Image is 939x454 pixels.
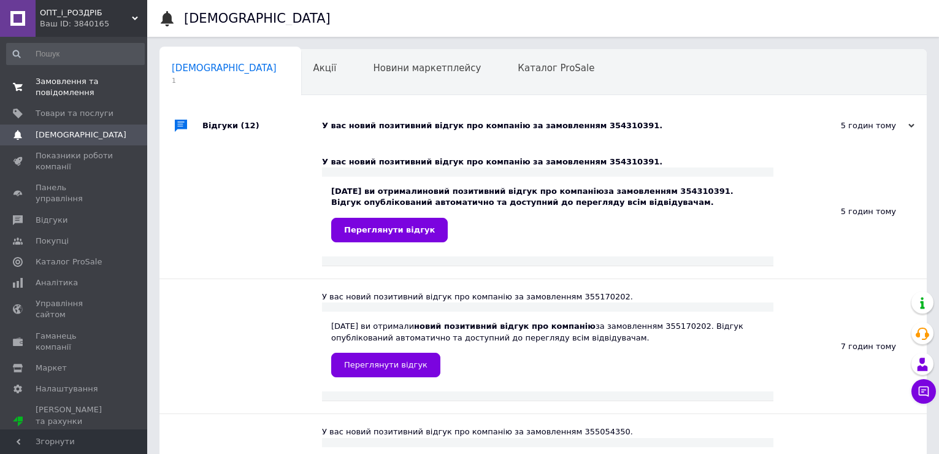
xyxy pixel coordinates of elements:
span: Показники роботи компанії [36,150,113,172]
div: У вас новий позитивний відгук про компанію за замовленням 354310391. [322,120,792,131]
div: Prom мікс 1 000 [36,427,113,438]
div: 5 годин тому [773,144,927,279]
span: Каталог ProSale [518,63,594,74]
h1: [DEMOGRAPHIC_DATA] [184,11,331,26]
div: У вас новий позитивний відгук про компанію за замовленням 355170202. [322,291,773,302]
span: Покупці [36,236,69,247]
a: Переглянути відгук [331,218,448,242]
b: новий позитивний відгук про компанію [414,321,596,331]
span: [DEMOGRAPHIC_DATA] [172,63,277,74]
span: Налаштування [36,383,98,394]
span: [PERSON_NAME] та рахунки [36,404,113,438]
span: Управління сайтом [36,298,113,320]
span: (12) [241,121,259,130]
span: Гаманець компанії [36,331,113,353]
span: Замовлення та повідомлення [36,76,113,98]
div: У вас новий позитивний відгук про компанію за замовленням 355054350. [322,426,773,437]
a: Переглянути відгук [331,353,440,377]
span: Новини маркетплейсу [373,63,481,74]
span: Переглянути відгук [344,225,435,234]
span: Переглянути відгук [344,360,427,369]
span: 1 [172,76,277,85]
div: [DATE] ви отримали за замовленням 355170202. Відгук опублікований автоматично та доступний до пер... [331,321,764,377]
div: 7 годин тому [773,279,927,414]
span: Акції [313,63,337,74]
div: Відгуки [202,107,322,144]
span: Панель управління [36,182,113,204]
input: Пошук [6,43,145,65]
span: Каталог ProSale [36,256,102,267]
span: Аналітика [36,277,78,288]
span: [DEMOGRAPHIC_DATA] [36,129,126,140]
div: Ваш ID: 3840165 [40,18,147,29]
div: 5 годин тому [792,120,914,131]
b: новий позитивний відгук про компанію [423,187,604,196]
div: У вас новий позитивний відгук про компанію за замовленням 354310391. [322,156,773,167]
span: Відгуки [36,215,67,226]
div: [DATE] ви отримали за замовленням 354310391. Відгук опублікований автоматично та доступний до пер... [331,186,764,242]
button: Чат з покупцем [911,379,936,404]
span: Маркет [36,363,67,374]
span: ОПТ_і_РОЗДРІБ [40,7,132,18]
span: Товари та послуги [36,108,113,119]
